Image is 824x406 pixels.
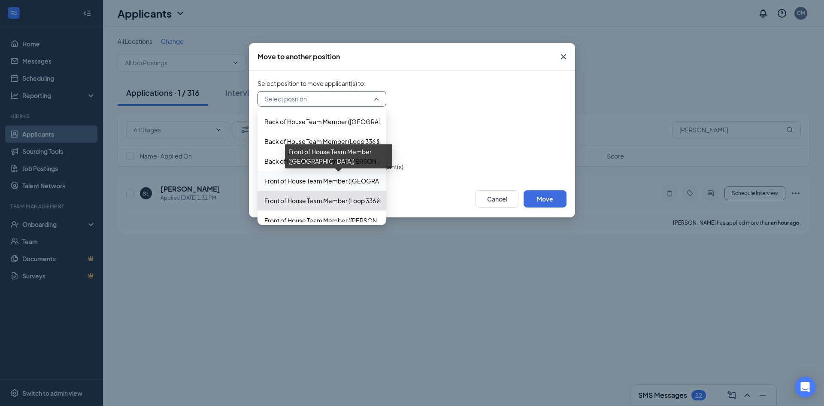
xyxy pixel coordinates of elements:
[264,117,414,126] span: Back of House Team Member ([GEOGRAPHIC_DATA])
[264,216,401,225] span: Front of House Team Member ([PERSON_NAME])
[257,120,566,129] span: Select stage to move applicant(s) to :
[476,190,518,208] button: Cancel
[257,79,566,88] span: Select position to move applicant(s) to :
[795,377,815,397] div: Open Intercom Messenger
[257,52,340,61] div: Move to another position
[552,43,575,70] button: Close
[524,190,566,208] button: Move
[264,137,496,146] span: Back of House Team Member (Loop 336 & [GEOGRAPHIC_DATA][PERSON_NAME] )
[264,156,400,166] span: Back of House Team Member ([PERSON_NAME])
[264,176,415,186] span: Front of House Team Member ([GEOGRAPHIC_DATA])
[285,144,392,168] div: Front of House Team Member ([GEOGRAPHIC_DATA])
[558,52,569,62] svg: Cross
[264,196,447,205] span: Front of House Team Member (Loop 336 & N [PERSON_NAME] St. )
